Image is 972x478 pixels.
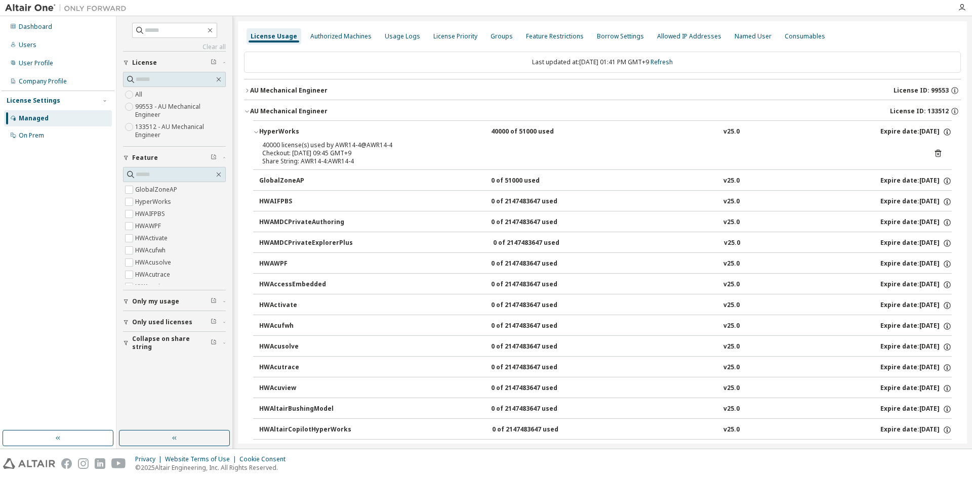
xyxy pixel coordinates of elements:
[123,332,226,354] button: Collapse on share string
[132,154,158,162] span: Feature
[259,363,350,372] div: HWAcutrace
[259,342,350,352] div: HWAcusolve
[262,157,918,165] div: Share String: AWR14-4:AWR14-4
[211,154,217,162] span: Clear filter
[491,342,582,352] div: 0 of 2147483647 used
[244,79,961,102] button: AU Mechanical EngineerLicense ID: 99553
[491,301,582,310] div: 0 of 2147483647 used
[724,239,740,248] div: v25.0
[7,97,60,105] div: License Settings
[135,121,226,141] label: 133512 - AU Mechanical Engineer
[259,239,353,248] div: HWAMDCPrivateExplorerPlus
[95,458,105,469] img: linkedin.svg
[132,318,192,326] span: Only used licenses
[723,384,740,393] div: v25.0
[165,455,239,463] div: Website Terms of Use
[259,425,351,434] div: HWAltairCopilotHyperWorks
[491,405,582,414] div: 0 of 2147483647 used
[491,177,582,186] div: 0 of 51000 used
[723,259,740,269] div: v25.0
[244,100,961,122] button: AU Mechanical EngineerLicense ID: 133512
[3,458,55,469] img: altair_logo.svg
[19,59,53,67] div: User Profile
[880,384,952,393] div: Expire date: [DATE]
[132,59,157,67] span: License
[244,52,961,73] div: Last updated at: [DATE] 01:41 PM GMT+9
[880,280,952,289] div: Expire date: [DATE]
[259,294,952,317] button: HWActivate0 of 2147483647 usedv25.0Expire date:[DATE]
[135,244,168,256] label: HWAcufwh
[211,318,217,326] span: Clear filter
[259,127,350,137] div: HyperWorks
[19,41,36,49] div: Users
[259,419,952,441] button: HWAltairCopilotHyperWorks0 of 2147483647 usedv25.0Expire date:[DATE]
[723,363,740,372] div: v25.0
[785,32,825,40] div: Consumables
[723,342,740,352] div: v25.0
[491,322,582,331] div: 0 of 2147483647 used
[310,32,372,40] div: Authorized Machines
[651,58,673,66] a: Refresh
[135,269,172,281] label: HWAcutrace
[880,177,952,186] div: Expire date: [DATE]
[492,425,583,434] div: 0 of 2147483647 used
[19,114,49,122] div: Managed
[132,297,179,306] span: Only my usage
[723,405,740,414] div: v25.0
[135,455,165,463] div: Privacy
[880,301,952,310] div: Expire date: [DATE]
[259,322,350,331] div: HWAcufwh
[597,32,644,40] div: Borrow Settings
[211,59,217,67] span: Clear filter
[491,363,582,372] div: 0 of 2147483647 used
[880,363,952,372] div: Expire date: [DATE]
[19,132,44,140] div: On Prem
[262,149,918,157] div: Checkout: [DATE] 09:45 GMT+9
[259,259,350,269] div: HWAWPF
[135,208,167,220] label: HWAIFPBS
[211,297,217,306] span: Clear filter
[259,177,350,186] div: GlobalZoneAP
[491,32,513,40] div: Groups
[259,274,952,296] button: HWAccessEmbedded0 of 2147483647 usedv25.0Expire date:[DATE]
[491,259,582,269] div: 0 of 2147483647 used
[880,218,952,227] div: Expire date: [DATE]
[5,3,132,13] img: Altair One
[123,52,226,74] button: License
[262,141,918,149] div: 40000 license(s) used by AWR14-4@AWR14-4
[491,197,582,206] div: 0 of 2147483647 used
[880,259,952,269] div: Expire date: [DATE]
[19,23,52,31] div: Dashboard
[890,107,949,115] span: License ID: 133512
[723,301,740,310] div: v25.0
[135,463,292,472] p: © 2025 Altair Engineering, Inc. All Rights Reserved.
[491,127,582,137] div: 40000 of 51000 used
[433,32,477,40] div: License Priority
[259,191,952,213] button: HWAIFPBS0 of 2147483647 usedv25.0Expire date:[DATE]
[259,197,350,206] div: HWAIFPBS
[123,290,226,313] button: Only my usage
[259,440,952,462] button: HWAltairManufacturingSolver0 of 2147483647 usedv25.0Expire date:[DATE]
[135,232,170,244] label: HWActivate
[250,86,328,95] div: AU Mechanical Engineer
[259,170,952,192] button: GlobalZoneAP0 of 51000 usedv25.0Expire date:[DATE]
[259,398,952,420] button: HWAltairBushingModel0 of 2147483647 usedv25.0Expire date:[DATE]
[880,425,952,434] div: Expire date: [DATE]
[880,197,952,206] div: Expire date: [DATE]
[251,32,297,40] div: License Usage
[259,315,952,337] button: HWAcufwh0 of 2147483647 usedv25.0Expire date:[DATE]
[259,253,952,275] button: HWAWPF0 of 2147483647 usedv25.0Expire date:[DATE]
[723,177,740,186] div: v25.0
[723,197,740,206] div: v25.0
[19,77,67,85] div: Company Profile
[239,455,292,463] div: Cookie Consent
[259,232,952,254] button: HWAMDCPrivateExplorerPlus0 of 2147483647 usedv25.0Expire date:[DATE]
[491,384,582,393] div: 0 of 2147483647 used
[132,335,211,351] span: Collapse on share string
[894,86,949,95] span: License ID: 99553
[723,280,740,289] div: v25.0
[385,32,420,40] div: Usage Logs
[723,218,740,227] div: v25.0
[135,281,170,293] label: HWAcuview
[735,32,772,40] div: Named User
